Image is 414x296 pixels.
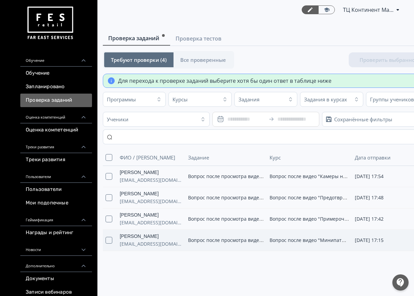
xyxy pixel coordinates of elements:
[304,96,347,103] div: Задания в курсах
[168,92,231,107] button: Курсы
[270,194,363,201] span: Вопрос после видео "Предотвращение"
[120,153,177,162] button: ФИО / [PERSON_NAME]
[270,216,355,222] span: Вопрос после видео "Примерочная"
[120,211,183,219] a: [PERSON_NAME]
[120,176,183,184] span: [EMAIL_ADDRESS][DOMAIN_NAME]
[188,173,269,179] span: Вопрос после просмотра видео 😎
[267,208,352,230] td: Вопрос после видео "Примерочная"
[334,116,392,123] div: Сохранённые фильтры
[20,123,92,137] a: Оценка компетенций
[188,237,269,243] span: Вопрос после просмотра видео 😎
[355,216,384,222] span: [DATE] 17:42
[188,194,269,201] span: Вопрос после просмотра видео 😎
[270,153,282,162] button: Курс
[270,154,281,161] span: Курс
[270,237,375,243] span: Вопрос после видео "Минипатрулирование"
[355,154,391,161] span: Дата отправки
[188,153,210,162] button: Задание
[20,226,92,240] a: Награды и рейтинг
[185,230,267,251] td: Вопрос после просмотра видео 😎
[120,190,183,197] a: [PERSON_NAME]
[172,96,188,103] div: Курсы
[318,5,335,14] a: Переключиться в режим ученика
[270,173,362,179] span: Вопрос после видео "Камеры на кассе"
[20,153,92,167] a: Треки развития
[20,196,92,210] a: Мои подопечные
[26,4,74,42] img: https://files.teachbase.ru/system/account/57463/logo/medium-936fc5084dd2c598f50a98b9cbe0469a.png
[120,219,183,227] span: [EMAIL_ADDRESS][DOMAIN_NAME]
[20,80,92,94] a: Запланировано
[20,94,92,107] a: Проверка заданий
[238,96,259,103] div: Задания
[120,154,175,161] span: ФИО / [PERSON_NAME]
[267,166,352,187] td: Вопрос после видео "Камеры на кассе"
[355,173,384,179] span: [DATE] 17:54
[20,137,92,153] div: Треки развития
[20,240,92,256] div: Новости
[120,169,183,176] a: [PERSON_NAME]
[120,240,183,248] span: [EMAIL_ADDRESS][DOMAIN_NAME]
[103,112,210,127] button: Ученики
[107,116,129,123] div: Ученики
[103,92,166,107] button: Программы
[300,92,363,107] button: Задания в курсах
[234,92,297,107] button: Задания
[355,153,392,162] button: Дата отправки
[174,52,233,67] button: Все проверенные
[20,272,92,286] a: Документы
[104,52,174,67] button: Требуют проверки (4)
[120,197,183,205] span: [EMAIL_ADDRESS][DOMAIN_NAME]
[188,154,209,161] span: Задание
[343,6,394,14] span: ТЦ Континент Магнитогорск МО 6212133
[120,232,183,240] a: [PERSON_NAME]
[370,96,414,103] div: Группы учеников
[20,107,92,123] div: Оценка компетенций
[20,210,92,226] div: Геймификация
[355,194,384,201] span: [DATE] 17:48
[20,67,92,80] a: Обучение
[180,56,226,63] span: Все проверенные
[118,77,331,85] div: Для перехода к проверке заданий выберите хотя бы один ответ в таблице ниже
[267,230,352,251] td: Вопрос после видео "Минипатрулирование"
[20,256,92,272] div: Дополнительно
[107,96,136,103] div: Программы
[185,166,267,187] td: Вопрос после просмотра видео 😎
[185,187,267,208] td: Вопрос после просмотра видео 😎
[108,34,159,42] span: Проверка заданий
[20,167,92,183] div: Пользователи
[20,50,92,67] div: Обучение
[355,237,384,243] span: [DATE] 17:15
[188,216,269,222] span: Вопрос после просмотра видео 😎
[111,56,167,63] span: Требуют проверки (4)
[185,208,267,230] td: Вопрос после просмотра видео 😎
[267,187,352,208] td: Вопрос после видео "Предотвращение"
[20,183,92,196] a: Пользователи
[176,34,222,43] span: Проверка тестов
